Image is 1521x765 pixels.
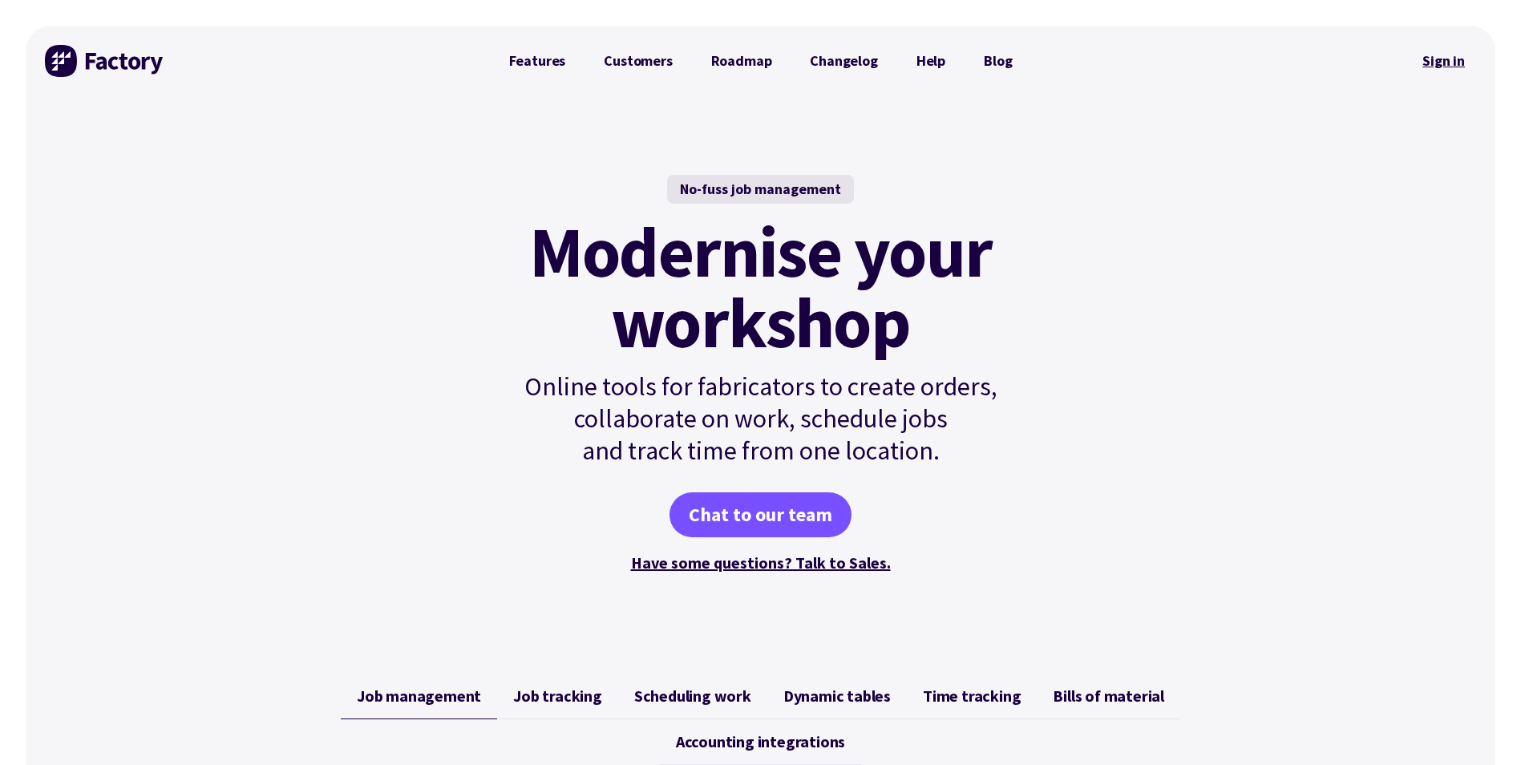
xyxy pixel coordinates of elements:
a: Changelog [791,45,896,77]
span: Job tracking [513,686,602,706]
iframe: Chat Widget [1441,688,1521,765]
a: Chat to our team [669,492,852,537]
span: Accounting integrations [676,732,845,751]
span: Job management [357,686,481,706]
p: Online tools for fabricators to create orders, collaborate on work, schedule jobs and track time ... [490,370,1032,467]
mark: Modernise your workshop [529,217,992,358]
a: Sign in [1411,42,1476,79]
span: Time tracking [923,686,1021,706]
a: Help [897,45,965,77]
img: Factory [45,45,165,77]
a: Roadmap [692,45,791,77]
a: Features [490,45,585,77]
span: Dynamic tables [783,686,891,706]
a: Have some questions? Talk to Sales. [631,552,891,573]
span: Bills of material [1053,686,1164,706]
div: No-fuss job management [667,175,854,204]
span: Scheduling work [634,686,751,706]
nav: Primary Navigation [490,45,1032,77]
a: Customers [585,45,691,77]
nav: Secondary Navigation [1411,42,1476,79]
a: Blog [965,45,1031,77]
